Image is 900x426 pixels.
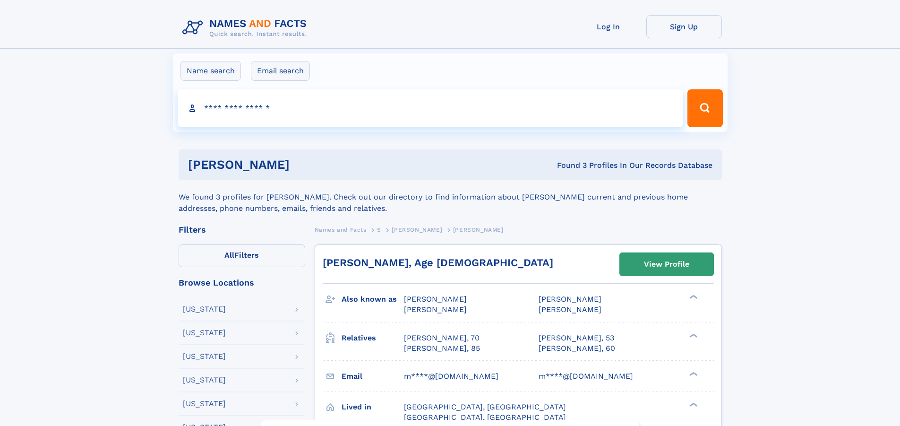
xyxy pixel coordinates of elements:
[188,159,423,171] h1: [PERSON_NAME]
[342,330,404,346] h3: Relatives
[620,253,713,276] a: View Profile
[224,251,234,260] span: All
[377,224,381,235] a: S
[539,333,614,343] a: [PERSON_NAME], 53
[179,278,305,287] div: Browse Locations
[539,305,601,314] span: [PERSON_NAME]
[342,399,404,415] h3: Lived in
[404,402,566,411] span: [GEOGRAPHIC_DATA], [GEOGRAPHIC_DATA]
[646,15,722,38] a: Sign Up
[179,244,305,267] label: Filters
[315,224,367,235] a: Names and Facts
[183,376,226,384] div: [US_STATE]
[377,226,381,233] span: S
[404,333,480,343] a: [PERSON_NAME], 70
[183,305,226,313] div: [US_STATE]
[644,253,689,275] div: View Profile
[179,226,305,234] div: Filters
[404,343,480,354] a: [PERSON_NAME], 85
[179,15,315,41] img: Logo Names and Facts
[251,61,310,81] label: Email search
[687,294,698,300] div: ❯
[392,224,442,235] a: [PERSON_NAME]
[183,400,226,408] div: [US_STATE]
[423,160,712,171] div: Found 3 Profiles In Our Records Database
[392,226,442,233] span: [PERSON_NAME]
[571,15,646,38] a: Log In
[323,257,553,269] a: [PERSON_NAME], Age [DEMOGRAPHIC_DATA]
[404,305,467,314] span: [PERSON_NAME]
[342,291,404,307] h3: Also known as
[180,61,241,81] label: Name search
[453,226,504,233] span: [PERSON_NAME]
[687,89,722,127] button: Search Button
[178,89,684,127] input: search input
[687,371,698,377] div: ❯
[183,329,226,337] div: [US_STATE]
[404,295,467,304] span: [PERSON_NAME]
[404,413,566,422] span: [GEOGRAPHIC_DATA], [GEOGRAPHIC_DATA]
[539,295,601,304] span: [PERSON_NAME]
[687,332,698,339] div: ❯
[687,401,698,408] div: ❯
[183,353,226,360] div: [US_STATE]
[342,368,404,384] h3: Email
[179,180,722,214] div: We found 3 profiles for [PERSON_NAME]. Check out our directory to find information about [PERSON_...
[539,343,615,354] a: [PERSON_NAME], 60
